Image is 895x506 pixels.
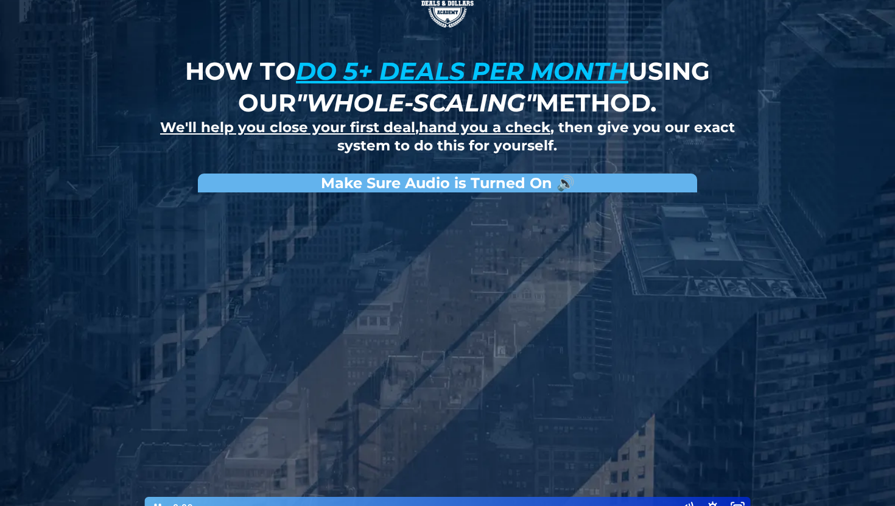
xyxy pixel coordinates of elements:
em: "whole-scaling" [296,88,536,118]
strong: How to using our method. [185,56,710,118]
u: hand you a check [419,119,550,136]
strong: Make Sure Audio is Turned On 🔊 [321,174,575,192]
u: We'll help you close your first deal [160,119,415,136]
u: do 5+ deals per month [296,56,628,86]
strong: , , then give you our exact system to do this for yourself. [160,119,735,154]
